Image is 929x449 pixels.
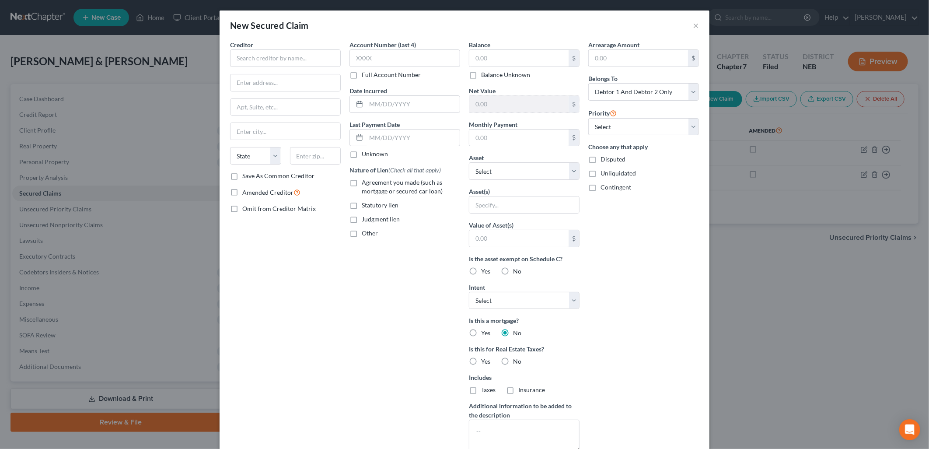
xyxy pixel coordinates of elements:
input: Enter city... [231,123,340,140]
label: Monthly Payment [469,120,517,129]
label: Intent [469,283,485,292]
input: Apt, Suite, etc... [231,99,340,116]
label: Save As Common Creditor [242,172,314,180]
div: $ [569,96,579,112]
label: Nature of Lien [349,165,441,175]
span: Creditor [230,41,253,49]
label: Is the asset exempt on Schedule C? [469,254,580,263]
span: Yes [481,329,490,337]
div: $ [569,130,579,146]
span: Judgment lien [362,215,400,223]
span: Amended Creditor [242,189,293,196]
label: Is this for Real Estate Taxes? [469,344,580,354]
label: Balance [469,40,490,49]
span: Other [362,229,378,237]
span: No [513,329,521,337]
div: $ [569,230,579,247]
input: XXXX [349,49,460,67]
label: Date Incurred [349,86,387,95]
span: No [513,358,521,365]
span: Omit from Creditor Matrix [242,205,316,212]
input: 0.00 [589,50,688,67]
label: Last Payment Date [349,120,400,129]
label: Full Account Number [362,70,421,79]
label: Includes [469,373,580,382]
input: Enter zip... [290,147,341,165]
input: Enter address... [231,74,340,91]
span: Unliquidated [601,169,636,177]
label: Net Value [469,86,496,95]
span: Asset [469,154,484,161]
input: Search creditor by name... [230,49,341,67]
label: Balance Unknown [481,70,530,79]
label: Asset(s) [469,187,490,196]
span: No [513,267,521,275]
input: 0.00 [469,230,569,247]
label: Choose any that apply [588,142,699,151]
span: Contingent [601,183,631,191]
button: × [693,20,699,31]
label: Arrearage Amount [588,40,639,49]
label: Priority [588,108,617,118]
label: Is this a mortgage? [469,316,580,325]
input: MM/DD/YYYY [366,130,460,146]
input: 0.00 [469,96,569,112]
span: Yes [481,267,490,275]
input: MM/DD/YYYY [366,96,460,112]
div: $ [688,50,698,67]
span: Insurance [518,386,545,393]
span: Agreement you made (such as mortgage or secured car loan) [362,179,443,195]
span: Yes [481,358,490,365]
span: Belongs To [588,75,618,82]
label: Unknown [362,150,388,158]
div: New Secured Claim [230,19,309,32]
div: $ [569,50,579,67]
input: 0.00 [469,50,569,67]
span: Taxes [481,386,496,393]
label: Account Number (last 4) [349,40,416,49]
span: Disputed [601,155,625,163]
span: (Check all that apply) [388,166,441,174]
label: Value of Asset(s) [469,221,513,230]
input: 0.00 [469,130,569,146]
span: Statutory lien [362,201,398,209]
input: Specify... [469,196,579,213]
label: Additional information to be added to the description [469,401,580,420]
div: Open Intercom Messenger [899,419,920,440]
